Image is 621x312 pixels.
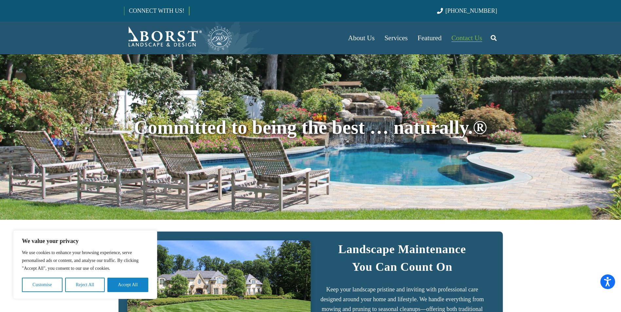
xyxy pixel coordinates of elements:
[22,249,148,272] p: We use cookies to enhance your browsing experience, serve personalised ads or content, and analys...
[446,8,497,14] span: [PHONE_NUMBER]
[451,34,482,42] span: Contact Us
[379,22,412,54] a: Services
[65,278,105,292] button: Reject All
[22,237,148,245] p: We value your privacy
[13,230,157,299] div: We value your privacy
[437,8,497,14] a: [PHONE_NUMBER]
[22,278,63,292] button: Customise
[343,22,379,54] a: About Us
[384,34,408,42] span: Services
[134,117,487,138] span: Committed to being the best … naturally.®
[352,260,452,273] strong: You Can Count On
[124,3,189,19] a: CONNECT WITH US!
[348,34,374,42] span: About Us
[413,22,447,54] a: Featured
[418,34,442,42] span: Featured
[487,30,500,46] a: Search
[107,278,148,292] button: Accept All
[447,22,487,54] a: Contact Us
[124,25,233,51] a: Borst-Logo
[338,243,466,256] strong: Landscape Maintenance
